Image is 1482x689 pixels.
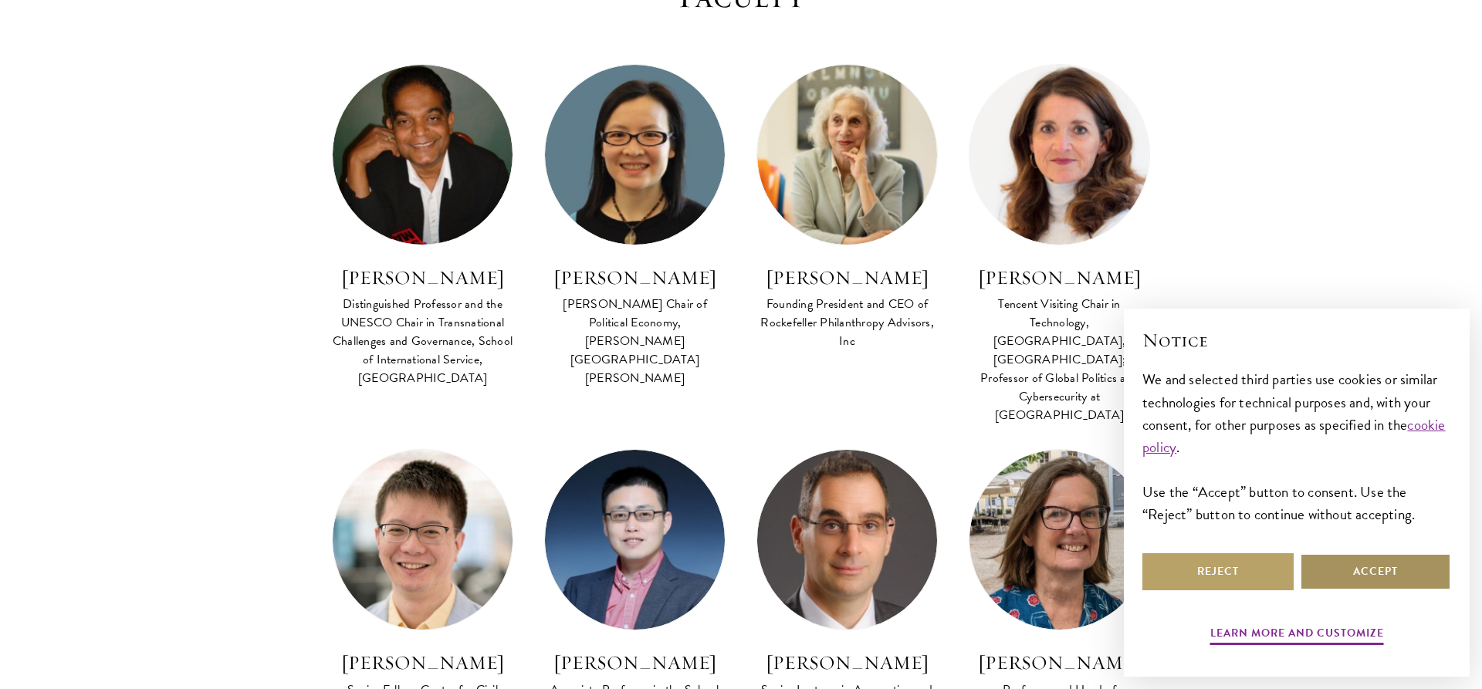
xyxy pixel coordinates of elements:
h3: [PERSON_NAME] [969,265,1150,291]
div: Distinguished Professor and the UNESCO Chair in Transnational Challenges and Governance, School o... [332,295,513,387]
h3: [PERSON_NAME] [969,650,1150,676]
a: [PERSON_NAME] Founding President and CEO of Rockefeller Philanthropy Advisors, Inc [756,64,938,353]
button: Learn more and customize [1210,623,1384,647]
h3: [PERSON_NAME] [756,650,938,676]
button: Reject [1142,553,1294,590]
a: [PERSON_NAME] Tencent Visiting Chair in Technology, [GEOGRAPHIC_DATA], [GEOGRAPHIC_DATA]; Profess... [969,64,1150,427]
h3: [PERSON_NAME] [544,650,726,676]
h3: [PERSON_NAME] [544,265,726,291]
h3: [PERSON_NAME] [332,265,513,291]
button: Accept [1300,553,1451,590]
div: We and selected third parties use cookies or similar technologies for technical purposes and, wit... [1142,368,1451,525]
a: cookie policy [1142,414,1446,458]
h3: [PERSON_NAME] [756,265,938,291]
a: [PERSON_NAME] [PERSON_NAME] Chair of Political Economy, [PERSON_NAME][GEOGRAPHIC_DATA][PERSON_NAME] [544,64,726,390]
div: Tencent Visiting Chair in Technology, [GEOGRAPHIC_DATA], [GEOGRAPHIC_DATA]; Professor of Global P... [969,295,1150,424]
h2: Notice [1142,327,1451,353]
h3: [PERSON_NAME] [332,650,513,676]
div: Founding President and CEO of Rockefeller Philanthropy Advisors, Inc [756,295,938,350]
div: [PERSON_NAME] Chair of Political Economy, [PERSON_NAME][GEOGRAPHIC_DATA][PERSON_NAME] [544,295,726,387]
a: [PERSON_NAME] Distinguished Professor and the UNESCO Chair in Transnational Challenges and Govern... [332,64,513,390]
